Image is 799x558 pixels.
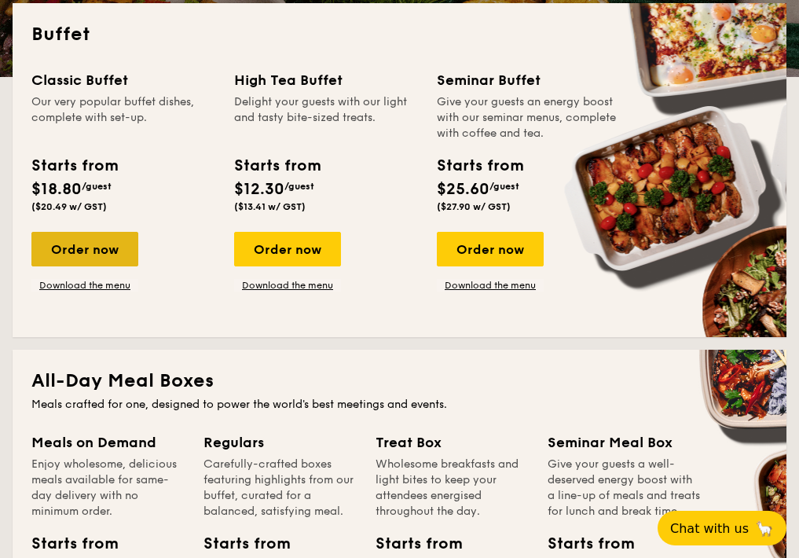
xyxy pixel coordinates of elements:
span: $12.30 [234,180,284,199]
a: Download the menu [31,279,138,292]
span: Chat with us [670,521,749,536]
div: Order now [437,232,544,266]
div: Seminar Meal Box [548,431,701,453]
div: Wholesome breakfasts and light bites to keep your attendees energised throughout the day. [376,457,529,519]
div: Carefully-crafted boxes featuring highlights from our buffet, curated for a balanced, satisfying ... [203,457,357,519]
div: Give your guests a well-deserved energy boost with a line-up of meals and treats for lunch and br... [548,457,701,519]
div: Starts from [376,532,446,556]
div: Meals on Demand [31,431,185,453]
span: /guest [82,181,112,192]
h2: Buffet [31,22,768,47]
div: Starts from [234,154,320,178]
div: Enjoy wholesome, delicious meals available for same-day delivery with no minimum order. [31,457,185,519]
div: Order now [234,232,341,266]
div: Classic Buffet [31,69,215,91]
span: ($13.41 w/ GST) [234,201,306,212]
div: Treat Box [376,431,529,453]
div: Our very popular buffet dishes, complete with set-up. [31,94,215,141]
div: Starts from [31,154,117,178]
div: Starts from [203,532,274,556]
div: Regulars [203,431,357,453]
h2: All-Day Meal Boxes [31,369,768,394]
span: ($27.90 w/ GST) [437,201,511,212]
div: Order now [31,232,138,266]
div: Give your guests an energy boost with our seminar menus, complete with coffee and tea. [437,94,621,141]
span: ($20.49 w/ GST) [31,201,107,212]
span: /guest [489,181,519,192]
span: /guest [284,181,314,192]
div: Meals crafted for one, designed to power the world's best meetings and events. [31,397,768,413]
div: Seminar Buffet [437,69,621,91]
div: Starts from [437,154,522,178]
div: Delight your guests with our light and tasty bite-sized treats. [234,94,418,141]
a: Download the menu [437,279,544,292]
span: $25.60 [437,180,489,199]
a: Download the menu [234,279,341,292]
div: Starts from [548,532,618,556]
span: 🦙 [755,519,774,538]
button: Chat with us🦙 [658,511,786,545]
div: High Tea Buffet [234,69,418,91]
div: Starts from [31,532,102,556]
span: $18.80 [31,180,82,199]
